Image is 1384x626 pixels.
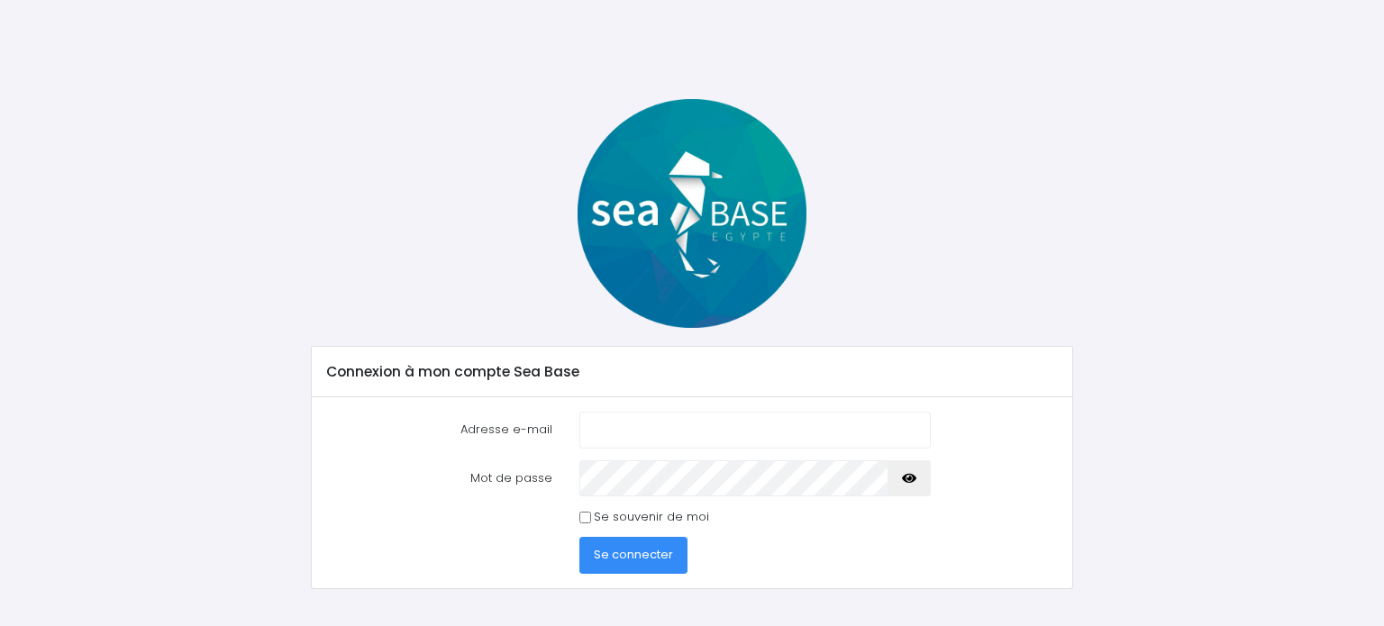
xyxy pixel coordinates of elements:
[594,508,709,526] label: Se souvenir de moi
[314,460,566,496] label: Mot de passe
[314,412,566,448] label: Adresse e-mail
[579,537,687,573] button: Se connecter
[594,546,673,563] span: Se connecter
[312,347,1071,397] div: Connexion à mon compte Sea Base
